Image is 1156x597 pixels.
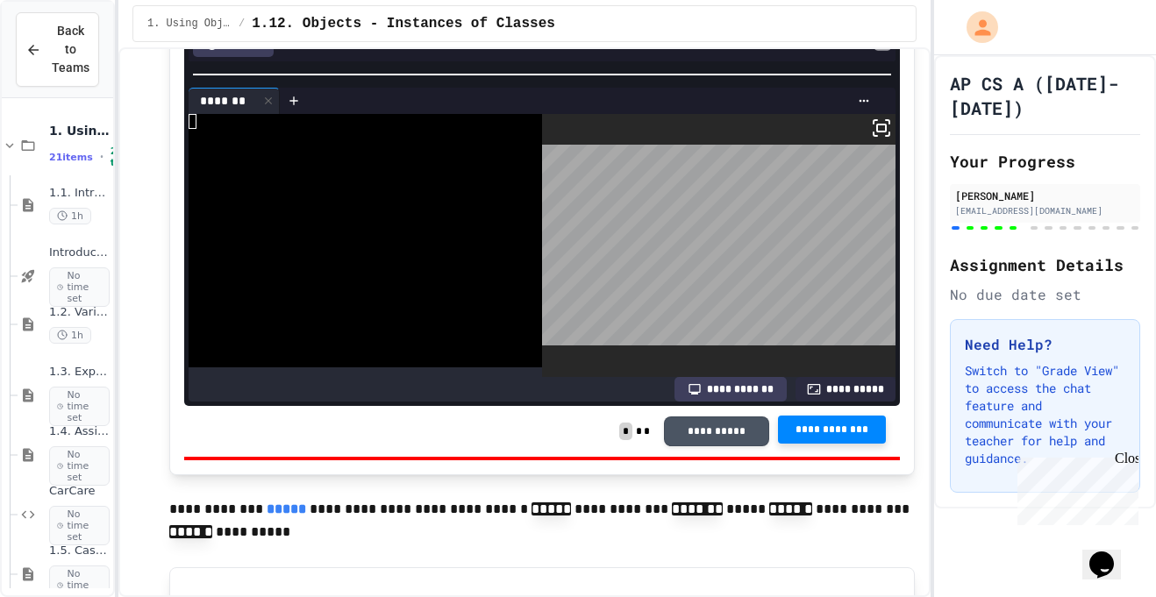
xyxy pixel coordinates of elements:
iframe: chat widget [1010,451,1138,525]
span: 1.2. Variables and Data Types [49,305,110,320]
div: [EMAIL_ADDRESS][DOMAIN_NAME] [955,204,1135,217]
h3: Need Help? [965,334,1125,355]
span: 1. Using Objects and Methods [147,17,232,31]
span: 1.1. Introduction to Algorithms, Programming, and Compilers [49,186,110,201]
span: CarCare [49,484,110,499]
span: 1.12. Objects - Instances of Classes [252,13,555,34]
span: 21 items [49,152,93,163]
span: 1h [49,327,91,344]
span: 2h total [111,146,136,168]
h2: Assignment Details [950,252,1140,277]
span: 1.3. Expressions and Output [New] [49,365,110,380]
span: No time set [49,446,110,487]
iframe: chat widget [1082,527,1138,579]
span: 1. Using Objects and Methods [49,123,110,139]
div: Chat with us now!Close [7,7,121,111]
span: 1.4. Assignment and Input [49,424,110,439]
h2: Your Progress [950,149,1140,174]
span: Back to Teams [52,22,89,77]
span: No time set [49,506,110,546]
div: My Account [948,7,1003,47]
span: No time set [49,387,110,427]
h1: AP CS A ([DATE]- [DATE]) [950,71,1140,120]
div: [PERSON_NAME] [955,188,1135,203]
div: No due date set [950,284,1140,305]
span: No time set [49,267,110,308]
span: 1h [49,208,91,224]
span: • [100,150,103,164]
span: 1.5. Casting and Ranges of Values [49,544,110,558]
span: / [239,17,245,31]
span: Introduction to Algorithms, Programming, and Compilers [49,245,110,260]
p: Switch to "Grade View" to access the chat feature and communicate with your teacher for help and ... [965,362,1125,467]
